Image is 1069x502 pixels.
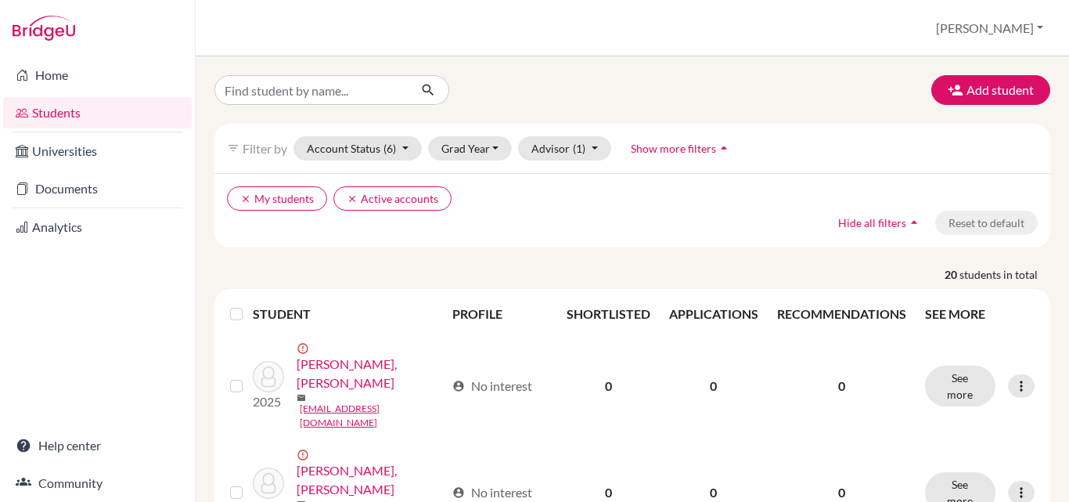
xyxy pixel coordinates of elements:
button: Reset to default [935,211,1038,235]
p: 0 [777,483,906,502]
th: PROFILE [443,295,556,333]
p: 0 [777,377,906,395]
i: arrow_drop_up [716,140,732,156]
span: account_circle [452,486,465,499]
button: [PERSON_NAME] [929,13,1050,43]
i: filter_list [227,142,239,154]
span: Filter by [243,141,287,156]
span: account_circle [452,380,465,392]
button: See more [925,366,995,406]
img: Abduhafizov, Jaloliddin Manguberdi [253,361,284,392]
th: SHORTLISTED [557,295,660,333]
a: Students [3,97,192,128]
span: mail [297,393,306,403]
i: clear [240,193,251,204]
span: Show more filters [631,142,716,155]
th: SEE MORE [916,295,1044,333]
a: Universities [3,135,192,167]
button: clearMy students [227,186,327,211]
th: RECOMMENDATIONS [768,295,916,333]
i: clear [347,193,358,204]
a: [PERSON_NAME], [PERSON_NAME] [297,461,445,499]
a: Documents [3,173,192,204]
img: Abdurazzoqova, Samina [253,468,284,499]
th: APPLICATIONS [660,295,768,333]
span: Hide all filters [838,216,906,229]
td: 0 [660,333,768,439]
span: (1) [573,142,585,155]
div: No interest [452,483,532,502]
span: error_outline [297,449,312,461]
input: Find student by name... [214,75,409,105]
span: students in total [959,266,1050,283]
button: Account Status(6) [293,136,422,161]
a: [PERSON_NAME], [PERSON_NAME] [297,355,445,392]
p: 2025 [253,392,284,411]
a: Help center [3,430,192,461]
div: No interest [452,377,532,395]
button: clearActive accounts [333,186,452,211]
button: Advisor(1) [518,136,611,161]
i: arrow_drop_up [906,215,922,230]
a: [EMAIL_ADDRESS][DOMAIN_NAME] [300,402,445,430]
td: 0 [557,333,660,439]
img: Bridge-U [13,16,75,41]
button: Grad Year [428,136,513,161]
strong: 20 [945,266,959,283]
button: Hide all filtersarrow_drop_up [825,211,935,235]
a: Analytics [3,211,192,243]
th: STUDENT [253,295,443,333]
button: Show more filtersarrow_drop_up [617,136,745,161]
button: Add student [931,75,1050,105]
span: (6) [383,142,396,155]
a: Home [3,60,192,91]
a: Community [3,468,192,499]
span: error_outline [297,342,312,355]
